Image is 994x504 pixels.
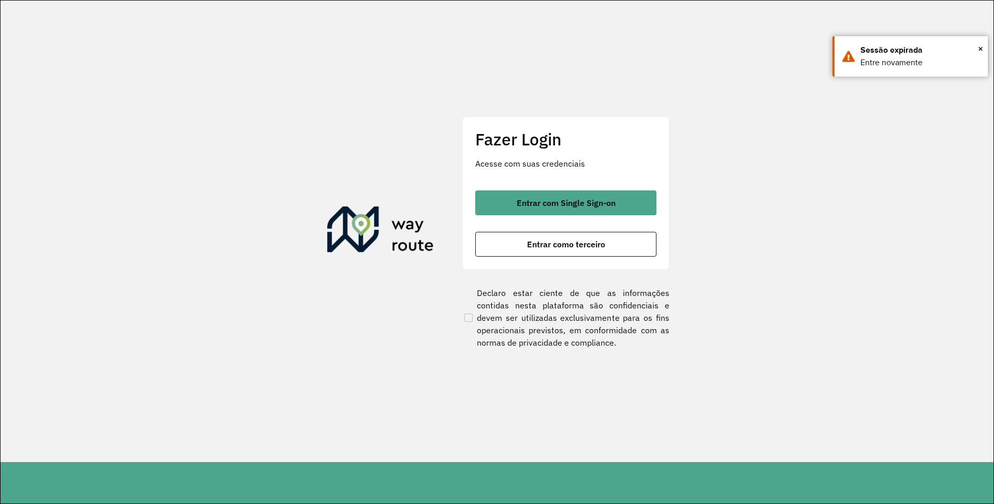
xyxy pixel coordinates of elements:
[462,287,669,349] label: Declaro estar ciente de que as informações contidas nesta plataforma são confidenciais e devem se...
[860,56,980,69] div: Entre novamente
[978,41,983,56] button: Close
[527,240,605,248] span: Entrar como terceiro
[860,44,980,56] div: Sessão expirada
[475,157,656,170] p: Acesse com suas credenciais
[475,129,656,149] h2: Fazer Login
[327,206,434,256] img: Roteirizador AmbevTech
[475,232,656,257] button: button
[517,199,616,207] span: Entrar com Single Sign-on
[978,41,983,56] span: ×
[475,190,656,215] button: button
